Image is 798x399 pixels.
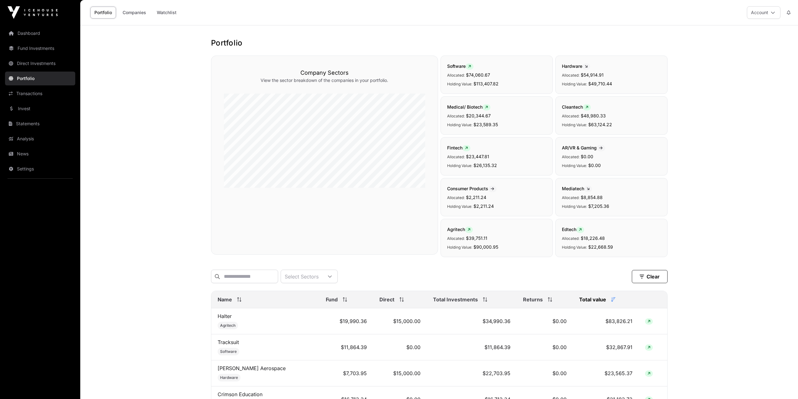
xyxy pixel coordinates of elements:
[153,7,181,19] a: Watchlist
[218,365,286,371] a: [PERSON_NAME] Aerospace
[447,73,465,78] span: Allocated:
[218,296,232,303] span: Name
[220,323,235,328] span: Agritech
[562,63,590,69] span: Hardware
[8,6,58,19] img: Icehouse Ventures Logo
[373,334,427,360] td: $0.00
[373,308,427,334] td: $15,000.00
[562,195,579,200] span: Allocated:
[218,313,232,319] a: Halter
[473,122,498,127] span: $23,589.35
[562,82,587,86] span: Holding Value:
[447,236,465,241] span: Allocated:
[447,154,465,159] span: Allocated:
[473,244,498,250] span: $90,000.95
[581,113,606,118] span: $48,980.33
[427,360,517,386] td: $22,703.95
[747,6,780,19] button: Account
[218,339,239,345] a: Tracksuit
[562,163,587,168] span: Holding Value:
[562,227,584,232] span: Edtech
[573,360,639,386] td: $23,565.37
[447,163,472,168] span: Holding Value:
[447,227,473,232] span: Agritech
[90,7,116,19] a: Portfolio
[562,104,591,110] span: Cleantech
[473,163,497,168] span: $26,135.32
[373,360,427,386] td: $15,000.00
[573,334,639,360] td: $32,867.91
[320,308,373,334] td: $19,990.36
[218,391,262,397] a: Crimson Education
[447,245,472,250] span: Holding Value:
[579,296,606,303] span: Total value
[562,73,579,78] span: Allocated:
[588,122,612,127] span: $63,124.22
[281,270,322,283] div: Select Sectors
[5,117,75,131] a: Statements
[447,195,465,200] span: Allocated:
[447,104,490,110] span: Medical/ Biotech
[119,7,150,19] a: Companies
[562,154,579,159] span: Allocated:
[523,296,543,303] span: Returns
[562,204,587,209] span: Holding Value:
[320,360,373,386] td: $7,703.95
[581,195,603,200] span: $8,854.88
[581,72,604,78] span: $54,914.91
[466,113,491,118] span: $20,344.67
[767,369,798,399] iframe: Chat Widget
[220,375,238,380] span: Hardware
[562,122,587,127] span: Holding Value:
[517,360,573,386] td: $0.00
[573,308,639,334] td: $83,826.21
[466,154,489,159] span: $23,447.81
[562,114,579,118] span: Allocated:
[588,81,612,86] span: $49,710.44
[473,81,499,86] span: $113,407.82
[447,122,472,127] span: Holding Value:
[466,195,486,200] span: $2,211.24
[220,349,237,354] span: Software
[562,186,592,191] span: Mediatech
[5,72,75,85] a: Portfolio
[326,296,338,303] span: Fund
[224,77,425,84] p: View the sector breakdown of the companies in your portfolio.
[466,72,490,78] span: $74,060.67
[562,145,605,150] span: AR/VR & Gaming
[447,82,472,86] span: Holding Value:
[581,235,605,241] span: $18,226.48
[447,63,473,69] span: Software
[588,163,601,168] span: $0.00
[427,334,517,360] td: $11,864.39
[447,204,472,209] span: Holding Value:
[5,102,75,116] a: Invest
[5,132,75,146] a: Analysis
[5,87,75,100] a: Transactions
[379,296,394,303] span: Direct
[517,334,573,360] td: $0.00
[5,26,75,40] a: Dashboard
[473,203,494,209] span: $2,211.24
[5,41,75,55] a: Fund Investments
[433,296,478,303] span: Total Investments
[581,154,593,159] span: $0.00
[5,162,75,176] a: Settings
[427,308,517,334] td: $34,990.36
[5,57,75,70] a: Direct Investments
[447,114,465,118] span: Allocated:
[562,236,579,241] span: Allocated:
[466,235,487,241] span: $39,751.11
[632,270,668,283] button: Clear
[320,334,373,360] td: $11,864.39
[5,147,75,161] a: News
[211,38,668,48] h1: Portfolio
[224,68,425,77] h3: Company Sectors
[562,245,587,250] span: Holding Value:
[447,145,470,150] span: Fintech
[588,203,609,209] span: $7,205.36
[447,186,497,191] span: Consumer Products
[588,244,613,250] span: $22,668.59
[517,308,573,334] td: $0.00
